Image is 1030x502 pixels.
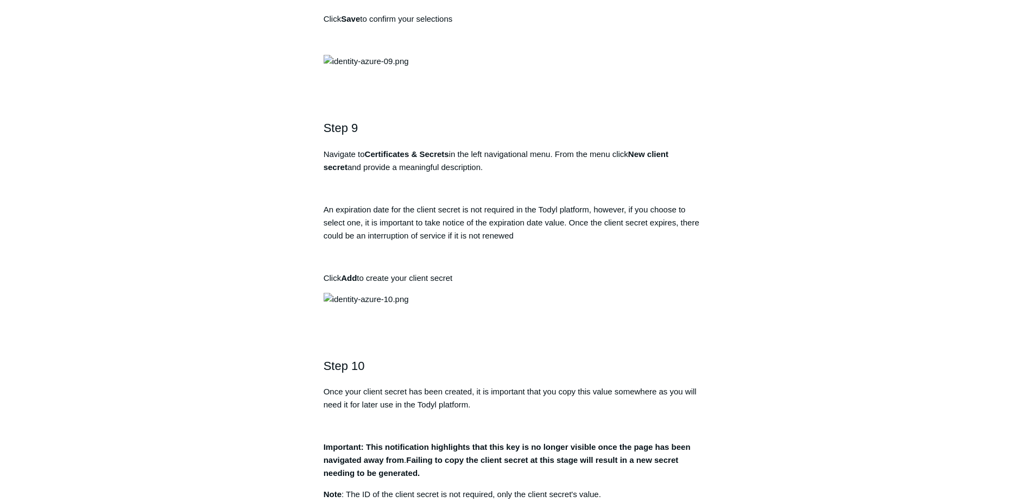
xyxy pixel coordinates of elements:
[324,12,707,26] p: Click to confirm your selections
[324,272,707,285] p: Click to create your client secret
[365,149,449,159] strong: Certificates & Secrets
[324,455,679,478] strong: Failing to copy the client secret at this stage will result in a new secret needing to be generated.
[324,385,707,411] p: Once your client secret has been created, it is important that you copy this value somewhere as y...
[324,55,409,68] img: identity-azure-09.png
[324,442,691,465] strong: Important: This notification highlights that this key is no longer visible once the page has been...
[324,293,409,306] img: identity-azure-10.png
[324,148,707,174] p: Navigate to in the left navigational menu. From the menu click and provide a meaningful description.
[341,14,360,23] strong: Save
[324,441,707,480] p: .
[324,488,707,501] p: : The ID of the client secret is not required, only the client secret's value.
[341,273,357,283] strong: Add
[324,356,707,375] h2: Step 10
[324,490,342,499] strong: Note
[324,118,707,137] h2: Step 9
[324,149,668,172] strong: New client secret
[324,203,707,242] p: An expiration date for the client secret is not required in the Todyl platform, however, if you c...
